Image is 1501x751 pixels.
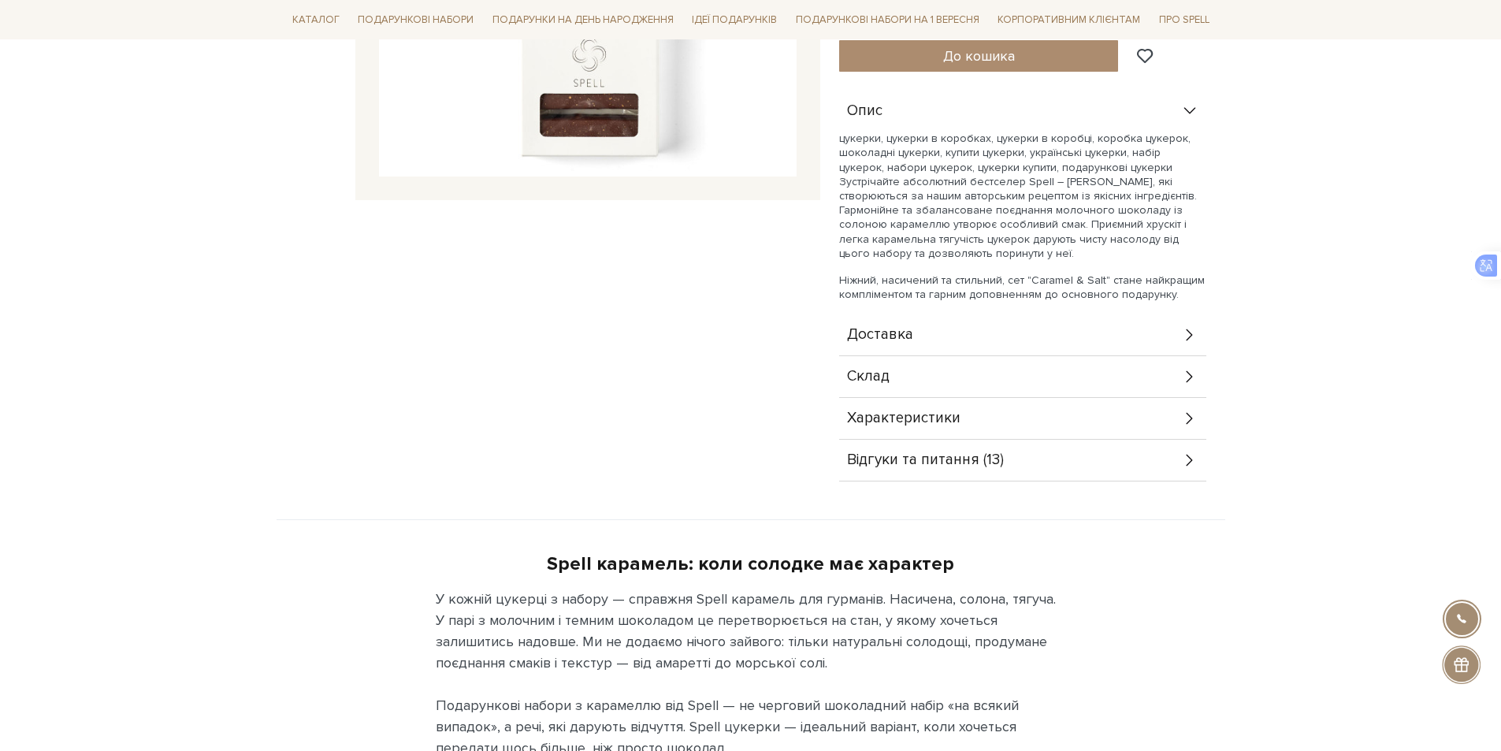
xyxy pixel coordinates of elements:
a: Ідеї подарунків [685,8,783,32]
p: Ніжний, насичений та стильний, сет "Caramel & Salt" стане найкращим компліментом та гарним доповн... [839,273,1206,302]
a: Корпоративним клієнтам [991,6,1146,33]
span: Характеристики [847,411,960,426]
span: До кошика [943,47,1015,65]
span: Склад [847,370,890,384]
button: До кошика [839,40,1119,72]
a: Подарунки на День народження [486,8,680,32]
a: Подарункові набори [351,8,480,32]
a: Каталог [286,8,346,32]
div: Spell карамель: коли солодке має характер [436,539,1066,576]
span: Опис [847,104,882,118]
a: Про Spell [1153,8,1216,32]
a: Подарункові набори на 1 Вересня [790,6,986,33]
span: Відгуки та питання (13) [847,453,1004,467]
span: Доставка [847,328,913,342]
p: цукерки, цукерки в коробках, цукерки в коробці, коробка цукерок, шоколадні цукерки, купити цукерк... [839,132,1206,261]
